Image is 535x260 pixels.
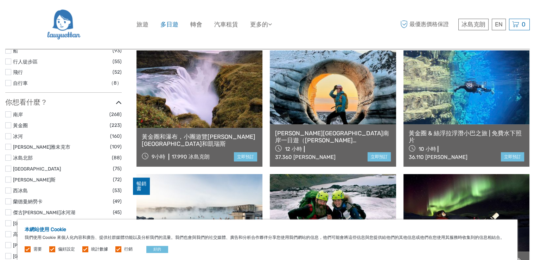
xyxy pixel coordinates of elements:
[368,152,391,161] a: 立即預訂
[13,59,38,64] a: 行人徒步區
[113,58,122,64] font: (55)
[146,246,168,253] button: 好的
[58,247,75,252] font: 偏好設定
[13,166,61,172] a: [GEOGRAPHIC_DATA]
[409,21,449,27] font: 最優惠價格保證
[110,122,122,128] font: (223)
[13,188,28,193] a: 西冰島
[136,181,146,186] font: 暢銷
[13,155,33,161] a: 冰島北部
[461,21,485,28] font: 冰島克朗
[153,247,161,252] font: 好的
[81,11,89,19] button: 開啟 LiveChat 聊天小工具
[113,166,122,171] font: (75)
[113,177,122,182] font: (72)
[13,134,23,139] a: 冰河
[160,19,178,30] a: 多日遊
[5,98,47,106] font: 你想看什麼？
[285,146,302,152] font: 12 小時
[172,154,210,160] font: 17.990 冰島克朗
[13,210,75,215] a: 傑古[PERSON_NAME]冰河湖
[13,112,23,117] a: 南岸
[113,69,122,75] font: (52)
[10,12,79,18] font: 我們現在不在。請稍後再查看！
[25,235,504,240] font: 我們使用 Cookie 來個人化內容和廣告、提供社群媒體功能以及分析我們的流量。我們也會與我們的社交媒體、廣告和分析合作夥伴分享您使用我們網站的信息，他們可能會將這些信息與您提供給他們的其他信息...
[522,21,526,28] font: 0
[136,186,141,191] font: 書
[110,133,122,139] font: (160)
[409,154,467,160] font: 36.110 [PERSON_NAME]
[113,48,122,53] font: (93)
[275,130,390,144] a: [PERSON_NAME][GEOGRAPHIC_DATA]南岸一日遊（[PERSON_NAME][GEOGRAPHIC_DATA]克出發）
[418,146,436,152] font: 10 小時
[113,198,122,204] font: (49)
[409,130,524,144] a: 黃金圈 & 絲浮拉浮潛小巴之旅 | 免費水下照片
[495,21,503,28] font: EN
[409,130,522,144] font: 黃金圈 & 絲浮拉浮潛小巴之旅 | 免費水下照片
[136,19,148,30] a: 旅遊
[13,199,43,204] a: 蘭德曼納勞卡
[13,144,70,150] a: [PERSON_NAME]雅未克市
[13,69,23,75] a: 飛行
[214,21,238,28] font: 汽車租賃
[371,154,388,159] font: 立即預訂
[190,21,202,28] font: 轉會
[142,133,255,147] font: 黃金圈和瀑布，小團遊覽[PERSON_NAME][GEOGRAPHIC_DATA]和凱瑞斯
[25,227,66,233] font: 本網站使用 Cookie
[237,154,254,159] font: 立即預訂
[91,247,108,252] font: 統計數據
[124,247,133,252] font: 行銷
[214,19,238,30] a: 汽車租賃
[501,152,524,161] a: 立即預訂
[33,247,42,252] font: 需要
[13,231,23,237] a: 高地
[152,154,165,160] font: 9小時
[109,111,122,117] font: (268)
[504,154,521,159] font: 立即預訂
[113,187,122,193] font: (53)
[13,253,61,259] a: [GEOGRAPHIC_DATA]
[13,177,56,182] a: [PERSON_NAME]斯
[136,21,148,28] font: 旅遊
[13,80,28,86] a: 自行車
[234,152,257,161] a: 立即預訂
[109,80,122,86] font: （8）
[112,155,122,160] font: (88)
[160,21,178,28] font: 多日遊
[275,154,336,160] font: 37.360 [PERSON_NAME]
[275,130,389,151] font: [PERSON_NAME][GEOGRAPHIC_DATA]南岸一日遊（[PERSON_NAME][GEOGRAPHIC_DATA]克出發）
[250,21,268,28] font: 更多的
[190,19,202,30] a: 轉會
[13,48,18,54] a: 船
[13,221,61,226] a: [GEOGRAPHIC_DATA]
[13,123,28,128] a: 黃金圈
[13,242,79,248] a: [PERSON_NAME]克/Þórsmörk
[142,133,257,148] a: 黃金圈和瀑布，小團遊覽[PERSON_NAME][GEOGRAPHIC_DATA]和凱瑞斯
[113,209,122,215] font: (45)
[46,5,81,44] img: 2954-36deae89-f5b4-4889-ab42-60a468582106_logo_big.png
[110,144,122,149] font: (109)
